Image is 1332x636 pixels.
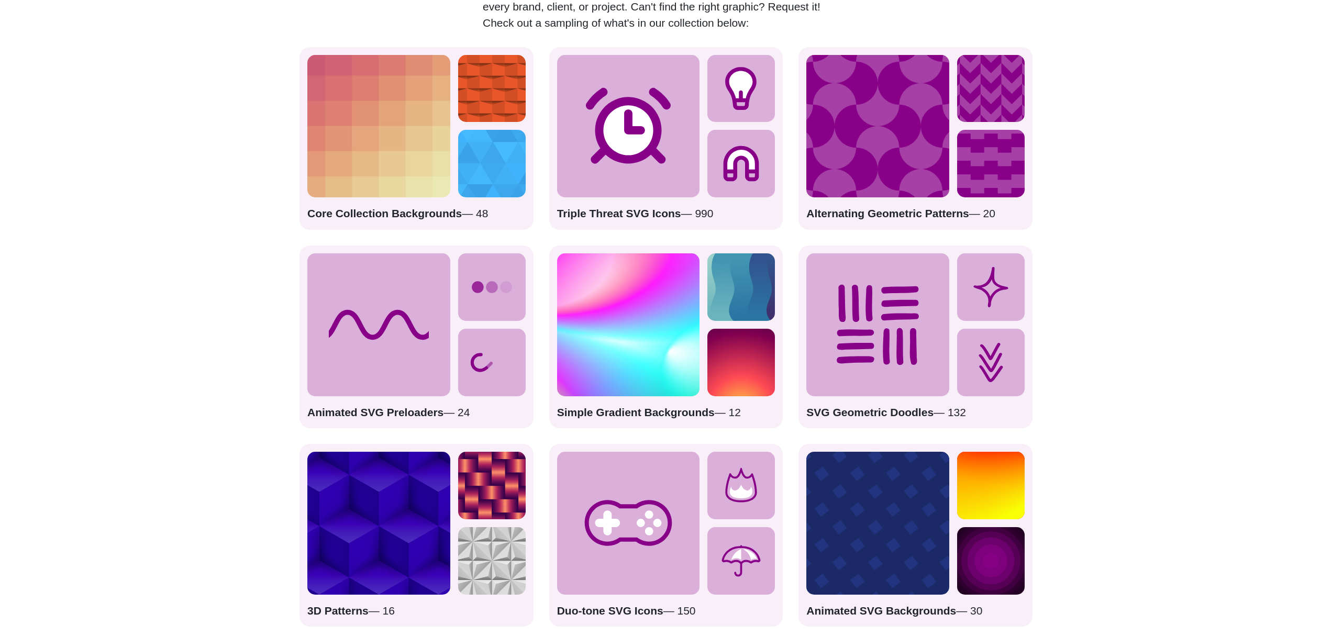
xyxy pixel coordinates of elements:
strong: Core Collection Backgrounds [307,207,462,219]
strong: Alternating Geometric Patterns [806,207,969,219]
strong: Simple Gradient Backgrounds [557,406,715,418]
p: — 30 [806,602,1025,619]
p: — 12 [557,404,775,421]
img: grid of squares pink blending into yellow [307,55,450,198]
p: — 16 [307,602,526,619]
p: — 150 [557,602,775,619]
img: colorful radial mesh gradient rainbow [557,253,700,396]
img: Purple alternating chevron pattern [957,55,1025,122]
strong: Triple Threat SVG Icons [557,207,681,219]
p: — 990 [557,205,775,222]
img: glowing yellow warming the purple vector sky [707,329,775,396]
strong: Animated SVG Backgrounds [806,605,956,617]
img: orange repeating pattern of alternating raised tiles [458,55,526,122]
strong: SVG Geometric Doodles [806,406,934,418]
p: — 132 [806,404,1025,421]
img: alternating gradient chain from purple to green [707,253,775,321]
p: — 48 [307,205,526,222]
img: blue-stacked-cube-pattern [307,452,450,595]
strong: Duo-tone SVG Icons [557,605,663,617]
img: triangles in various blue shades background [458,130,526,197]
img: Triangular 3d panels in a pattern [458,527,526,595]
strong: 3D Patterns [307,605,369,617]
strong: Animated SVG Preloaders [307,406,443,418]
img: purple mushroom cap design pattern [806,55,949,198]
p: — 24 [307,404,526,421]
img: purple zig zag zipper pattern [957,130,1025,197]
img: red shiny ribbon woven into a pattern [458,452,526,519]
p: — 20 [806,205,1025,222]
